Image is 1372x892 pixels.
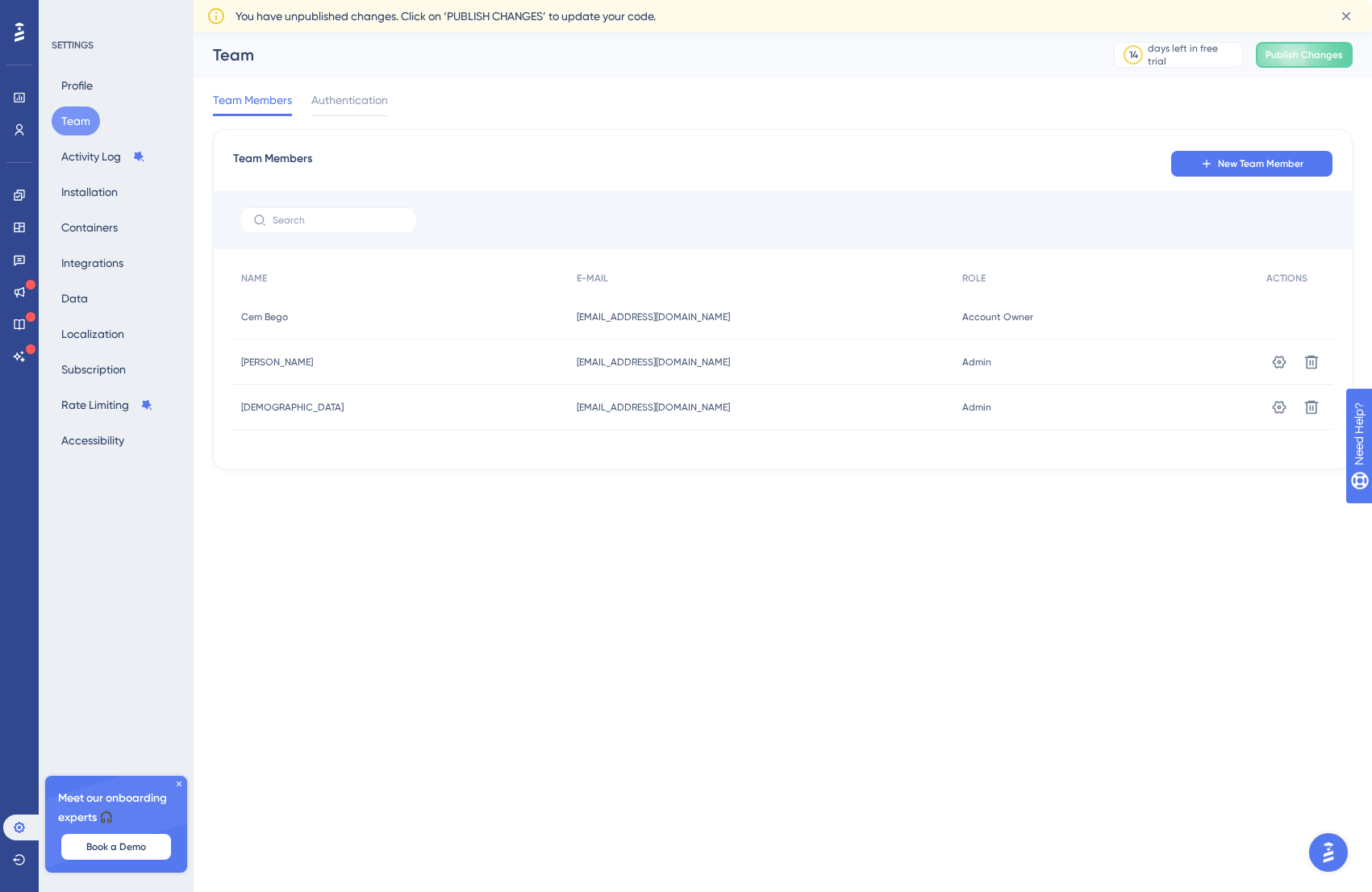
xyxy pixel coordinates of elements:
div: 14 [1129,48,1138,61]
input: Search [273,215,403,226]
button: Team [52,106,100,135]
iframe: UserGuiding AI Assistant Launcher [1304,828,1353,877]
span: Admin [962,401,991,414]
span: NAME [241,272,267,285]
span: ACTIONS [1266,272,1307,285]
span: Team Members [233,149,312,178]
button: Accessibility [52,426,134,455]
span: You have unpublished changes. Click on ‘PUBLISH CHANGES’ to update your code. [236,6,656,26]
button: Publish Changes [1256,42,1353,68]
span: [EMAIL_ADDRESS][DOMAIN_NAME] [577,356,730,369]
span: Admin [962,356,991,369]
button: Book a Demo [61,834,171,860]
div: Team [213,44,1074,66]
span: Publish Changes [1266,48,1343,61]
button: Subscription [52,355,136,384]
span: Team Members [213,90,292,110]
span: Authentication [311,90,388,110]
button: Data [52,284,98,313]
div: SETTINGS [52,39,182,52]
span: Book a Demo [86,840,146,853]
button: Localization [52,319,134,348]
span: [PERSON_NAME] [241,356,313,369]
span: Account Owner [962,311,1033,323]
button: Installation [52,177,127,206]
span: Meet our onboarding experts 🎧 [58,789,174,827]
span: [EMAIL_ADDRESS][DOMAIN_NAME] [577,311,730,323]
button: New Team Member [1171,151,1332,177]
span: [EMAIL_ADDRESS][DOMAIN_NAME] [577,401,730,414]
button: Integrations [52,248,133,277]
span: E-MAIL [577,272,608,285]
span: Need Help? [38,4,101,23]
span: Cem Bego [241,311,288,323]
button: Rate Limiting [52,390,163,419]
span: [DEMOGRAPHIC_DATA] [241,401,344,414]
span: New Team Member [1218,157,1303,170]
div: days left in free trial [1148,42,1237,68]
span: ROLE [962,272,986,285]
button: Activity Log [52,142,155,171]
button: Profile [52,71,102,100]
button: Containers [52,213,127,242]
